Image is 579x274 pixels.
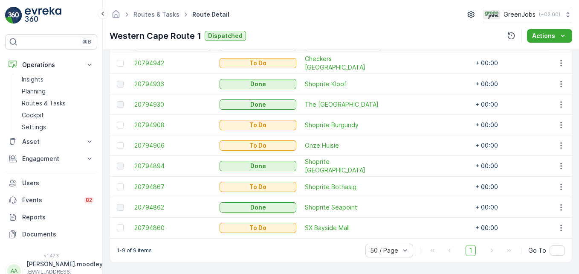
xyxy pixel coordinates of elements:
[220,161,296,171] button: Done
[117,247,152,254] p: 1-9 of 9 items
[110,29,201,42] p: Western Cape Route 1
[249,121,266,129] p: To Do
[305,80,382,88] a: Shoprite Kloof
[220,182,296,192] button: To Do
[250,203,266,212] p: Done
[134,100,211,109] span: 20794930
[18,85,97,97] a: Planning
[250,80,266,88] p: Done
[305,224,382,232] a: SX Bayside Mall
[305,203,382,212] a: Shoprite Seapoint
[5,253,97,258] span: v 1.47.3
[527,29,572,43] button: Actions
[483,7,572,22] button: GreenJobs(+02:00)
[22,154,80,163] p: Engagement
[305,157,382,175] span: Shoprite [GEOGRAPHIC_DATA]
[117,142,124,149] div: Toggle Row Selected
[471,53,556,74] td: + 00:00
[5,150,97,167] button: Engagement
[471,197,556,218] td: + 00:00
[22,75,43,84] p: Insights
[220,99,296,110] button: Done
[528,246,546,255] span: Go To
[134,141,211,150] a: 20794906
[471,74,556,94] td: + 00:00
[18,97,97,109] a: Routes & Tasks
[305,141,382,150] span: Onze Huisie
[134,224,211,232] a: 20794860
[134,80,211,88] a: 20794936
[471,115,556,135] td: + 00:00
[22,87,46,96] p: Planning
[471,177,556,197] td: + 00:00
[18,109,97,121] a: Cockpit
[504,10,536,19] p: GreenJobs
[220,202,296,213] button: Done
[305,121,382,129] a: Shoprite Burgundy
[249,183,266,191] p: To Do
[471,135,556,156] td: + 00:00
[250,100,266,109] p: Done
[305,55,382,72] span: Checkers [GEOGRAPHIC_DATA]
[5,56,97,73] button: Operations
[22,213,94,222] p: Reports
[305,55,382,72] a: Checkers Table Bay Mall
[5,209,97,226] a: Reports
[117,184,124,190] div: Toggle Row Selected
[205,31,246,41] button: Dispatched
[117,60,124,67] div: Toggle Row Selected
[305,100,382,109] a: The Bay Hotel
[22,61,80,69] p: Operations
[471,94,556,115] td: + 00:00
[5,7,22,24] img: logo
[117,204,124,211] div: Toggle Row Selected
[134,121,211,129] a: 20794908
[220,120,296,130] button: To Do
[117,163,124,169] div: Toggle Row Selected
[220,140,296,151] button: To Do
[134,183,211,191] a: 20794867
[22,230,94,239] p: Documents
[18,73,97,85] a: Insights
[220,79,296,89] button: Done
[26,260,103,268] p: [PERSON_NAME].moodley
[22,99,66,108] p: Routes & Tasks
[220,58,296,68] button: To Do
[86,197,92,204] p: 82
[133,11,179,18] a: Routes & Tasks
[18,121,97,133] a: Settings
[117,81,124,87] div: Toggle Row Selected
[134,203,211,212] a: 20794862
[539,11,560,18] p: ( +02:00 )
[305,157,382,175] a: Shoprite Century City
[305,183,382,191] a: Shoprite Bothasig
[249,59,266,67] p: To Do
[22,123,46,131] p: Settings
[249,141,266,150] p: To Do
[22,179,94,187] p: Users
[111,13,121,20] a: Homepage
[134,162,211,170] a: 20794894
[117,122,124,128] div: Toggle Row Selected
[249,224,266,232] p: To Do
[466,245,476,256] span: 1
[25,7,61,24] img: logo_light-DOdMpM7g.png
[191,10,231,19] span: Route Detail
[471,218,556,238] td: + 00:00
[22,196,79,204] p: Events
[5,175,97,192] a: Users
[134,59,211,67] a: 20794942
[117,224,124,231] div: Toggle Row Selected
[471,156,556,177] td: + 00:00
[22,137,80,146] p: Asset
[208,32,243,40] p: Dispatched
[532,32,555,40] p: Actions
[5,226,97,243] a: Documents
